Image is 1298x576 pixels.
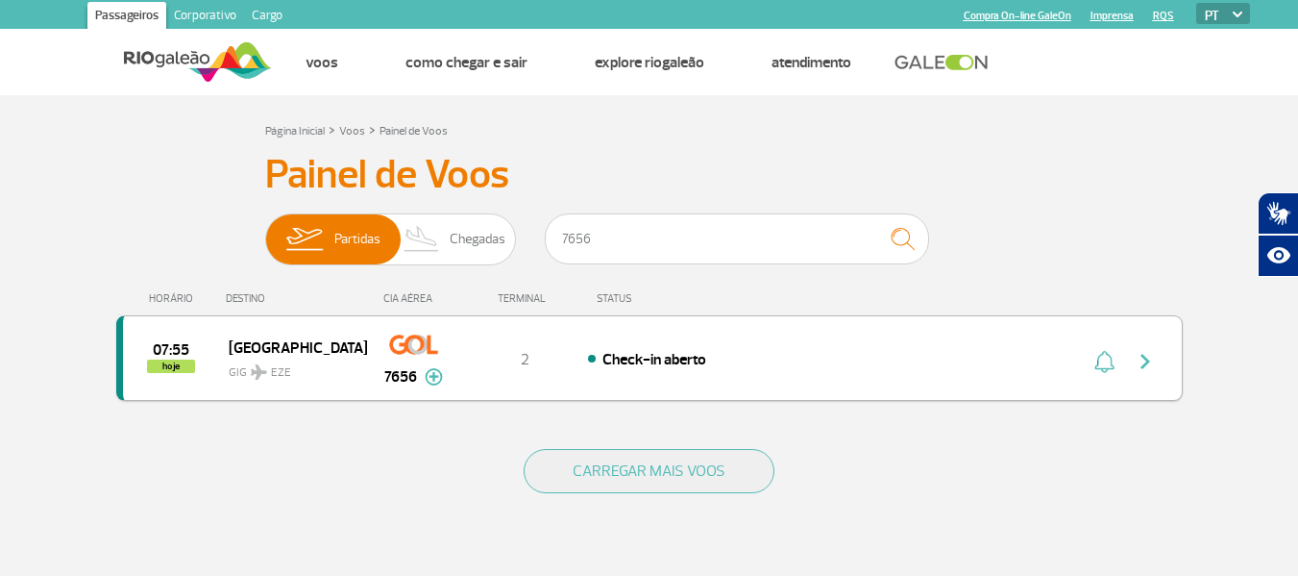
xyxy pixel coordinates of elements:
span: hoje [147,360,195,373]
div: CIA AÉREA [366,292,462,305]
input: Voo, cidade ou cia aérea [545,213,929,264]
a: Passageiros [87,2,166,33]
span: 2025-09-30 07:55:00 [153,343,189,357]
button: CARREGAR MAIS VOOS [524,449,774,493]
span: 2 [521,350,529,369]
a: Corporativo [166,2,244,33]
span: [GEOGRAPHIC_DATA] [229,335,352,360]
a: Cargo [244,2,290,33]
a: > [369,118,376,140]
div: TERMINAL [462,292,587,305]
img: sino-painel-voo.svg [1094,350,1114,373]
span: EZE [271,364,291,382]
a: Imprensa [1090,10,1134,22]
button: Abrir tradutor de língua de sinais. [1258,192,1298,235]
span: 7656 [384,365,417,388]
a: Explore RIOgaleão [595,53,704,72]
span: Check-in aberto [602,350,706,369]
button: Abrir recursos assistivos. [1258,235,1298,277]
a: Página Inicial [265,124,325,138]
div: STATUS [587,292,744,305]
span: Partidas [334,214,380,264]
img: slider-desembarque [394,214,451,264]
div: HORÁRIO [122,292,227,305]
img: destiny_airplane.svg [251,364,267,380]
a: > [329,118,335,140]
a: Compra On-line GaleOn [964,10,1071,22]
span: GIG [229,354,352,382]
div: DESTINO [226,292,366,305]
a: Atendimento [771,53,851,72]
span: Chegadas [450,214,505,264]
div: Plugin de acessibilidade da Hand Talk. [1258,192,1298,277]
h3: Painel de Voos [265,151,1034,199]
a: Voos [306,53,338,72]
a: RQS [1153,10,1174,22]
a: Painel de Voos [380,124,448,138]
img: seta-direita-painel-voo.svg [1134,350,1157,373]
img: mais-info-painel-voo.svg [425,368,443,386]
a: Voos [339,124,365,138]
img: slider-embarque [274,214,334,264]
a: Como chegar e sair [405,53,527,72]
